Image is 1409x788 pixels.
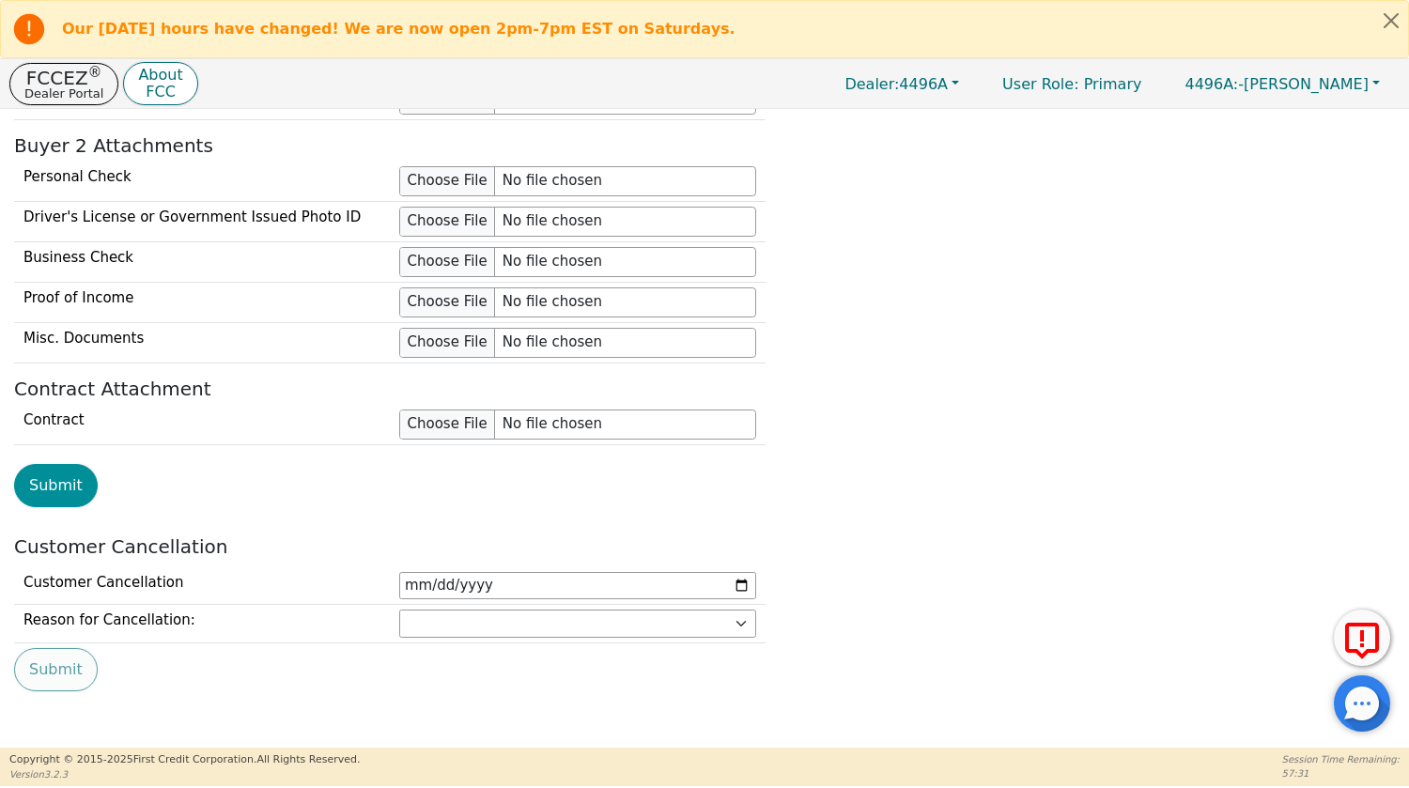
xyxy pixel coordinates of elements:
[14,201,390,241] td: Driver's License or Government Issued Photo ID
[14,378,1395,400] h4: Contract Attachment
[9,63,118,105] button: FCCEZ®Dealer Portal
[14,405,390,445] td: Contract
[14,241,390,282] td: Business Check
[1184,75,1368,93] span: -[PERSON_NAME]
[1334,610,1390,666] button: Report Error to FCC
[123,62,197,106] button: AboutFCC
[1165,70,1400,99] button: 4496A:-[PERSON_NAME]
[14,464,98,507] button: Submit
[399,572,756,600] input: YYYY-MM-DD
[14,134,1395,157] h4: Buyer 2 Attachments
[844,75,948,93] span: 4496A
[9,767,360,781] p: Version 3.2.3
[825,70,979,99] button: Dealer:4496A
[14,162,390,202] td: Personal Check
[1282,766,1400,780] p: 57:31
[1374,1,1408,39] button: Close alert
[983,66,1160,102] p: Primary
[14,567,390,605] td: Customer Cancellation
[1002,75,1078,93] span: User Role :
[14,322,390,363] td: Misc. Documents
[138,68,182,83] p: About
[24,87,103,100] p: Dealer Portal
[256,753,360,765] span: All Rights Reserved.
[844,75,899,93] span: Dealer:
[62,20,735,38] b: Our [DATE] hours have changed! We are now open 2pm-7pm EST on Saturdays.
[88,64,102,81] sup: ®
[14,535,1395,558] h2: Customer Cancellation
[983,66,1160,102] a: User Role: Primary
[9,752,360,768] p: Copyright © 2015- 2025 First Credit Corporation.
[138,85,182,100] p: FCC
[14,605,390,643] td: Reason for Cancellation:
[1184,75,1238,93] span: 4496A:
[1282,752,1400,766] p: Session Time Remaining:
[14,282,390,322] td: Proof of Income
[24,69,103,87] p: FCCEZ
